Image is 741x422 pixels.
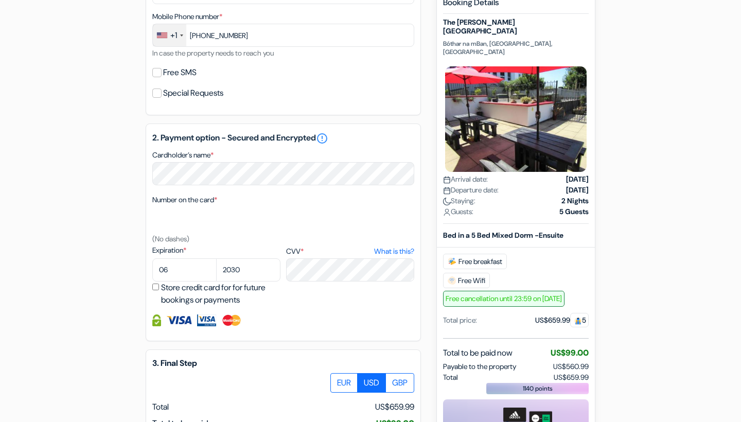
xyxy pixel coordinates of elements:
span: US$560.99 [553,362,589,371]
span: Free Wifi [443,273,490,288]
div: +1 [170,29,177,42]
img: free_breakfast.svg [448,257,456,266]
img: Master Card [221,314,242,326]
span: Staying: [443,196,475,206]
img: Visa Electron [197,314,216,326]
span: Free breakfast [443,254,507,269]
span: 1140 points [523,384,553,393]
strong: 2 Nights [561,196,589,206]
span: Total [152,401,169,412]
span: Free cancellation until 23:59 on [DATE] [443,291,564,307]
span: Payable to the property [443,361,516,372]
span: Total to be paid now [443,347,513,359]
img: guest.svg [574,317,582,325]
img: moon.svg [443,198,451,205]
img: Credit card information fully secured and encrypted [152,314,161,326]
span: US$659.99 [554,372,589,383]
img: calendar.svg [443,176,451,184]
a: What is this? [374,246,414,257]
label: Cardholder’s name [152,150,214,161]
h5: 3. Final Step [152,358,414,368]
label: USD [357,373,386,393]
div: US$659.99 [535,315,589,326]
span: Total [443,372,458,383]
img: user_icon.svg [443,208,451,216]
p: Bóthar na mBan, [GEOGRAPHIC_DATA], [GEOGRAPHIC_DATA] [443,40,589,56]
small: In case the property needs to reach you [152,48,274,58]
span: US$659.99 [375,401,414,413]
span: Arrival date: [443,174,488,185]
strong: [DATE] [566,174,589,185]
div: United States: +1 [153,24,186,46]
h5: 2. Payment option - Secured and Encrypted [152,132,414,145]
label: Store credit card for for future bookings or payments [161,282,284,306]
strong: [DATE] [566,185,589,196]
label: Number on the card [152,195,217,205]
span: 5 [570,313,589,327]
label: Mobile Phone number [152,11,222,22]
img: Visa [166,314,192,326]
label: Free SMS [163,65,197,80]
img: free_wifi.svg [448,276,456,285]
label: EUR [330,373,358,393]
label: GBP [385,373,414,393]
b: Bed in a 5 Bed Mixed Dorm -Ensuite [443,231,563,240]
label: CVV [286,246,414,257]
label: Special Requests [163,86,223,100]
div: Basic radio toggle button group [331,373,414,393]
div: Total price: [443,315,477,326]
span: Guests: [443,206,473,217]
label: Expiration [152,245,280,256]
span: Departure date: [443,185,499,196]
strong: 5 Guests [559,206,589,217]
small: (No dashes) [152,234,189,243]
img: calendar.svg [443,187,451,195]
h5: The [PERSON_NAME] [GEOGRAPHIC_DATA] [443,18,589,36]
span: US$99.00 [551,347,589,358]
a: error_outline [316,132,328,145]
input: 201-555-0123 [152,24,414,47]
